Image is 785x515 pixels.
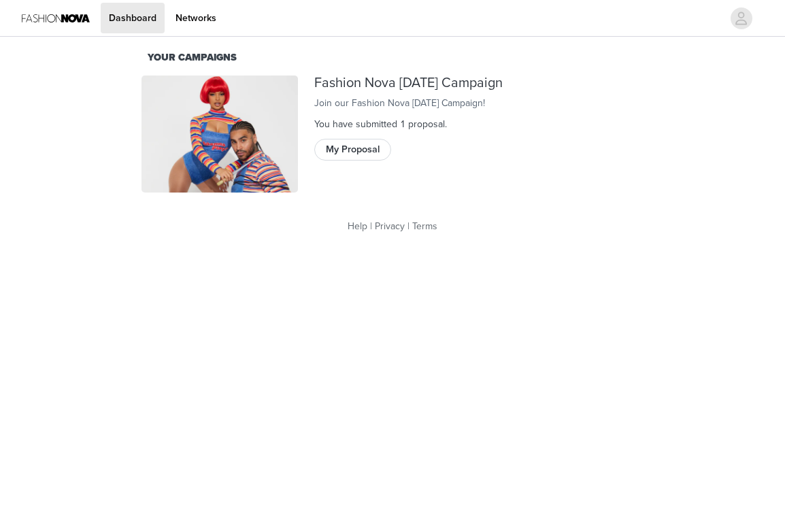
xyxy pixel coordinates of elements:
a: Privacy [375,220,405,232]
a: Networks [167,3,224,33]
span: | [407,220,410,232]
img: Fashion Nova [141,76,298,193]
div: Fashion Nova [DATE] Campaign [314,76,644,91]
button: My Proposal [314,139,391,161]
span: | [370,220,372,232]
a: Help [348,220,367,232]
a: Terms [412,220,437,232]
div: Join our Fashion Nova [DATE] Campaign! [314,96,644,110]
div: Your Campaigns [148,50,637,65]
span: You have submitted 1 proposal . [314,118,447,130]
img: Fashion Nova Logo [22,3,90,33]
a: Dashboard [101,3,165,33]
div: avatar [735,7,748,29]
